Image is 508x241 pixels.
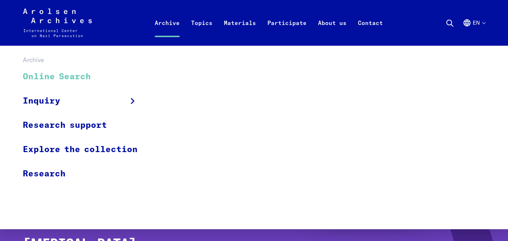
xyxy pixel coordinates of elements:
[23,65,147,186] ul: Archive
[262,17,312,46] a: Participate
[149,17,185,46] a: Archive
[149,9,389,37] nav: Primary
[23,162,147,186] a: Research
[23,95,60,107] span: Inquiry
[312,17,352,46] a: About us
[352,17,389,46] a: Contact
[185,17,218,46] a: Topics
[463,19,485,44] button: English, language selection
[218,17,262,46] a: Materials
[23,89,147,113] a: Inquiry
[23,65,147,89] a: Online Search
[23,113,147,137] a: Research support
[23,137,147,162] a: Explore the collection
